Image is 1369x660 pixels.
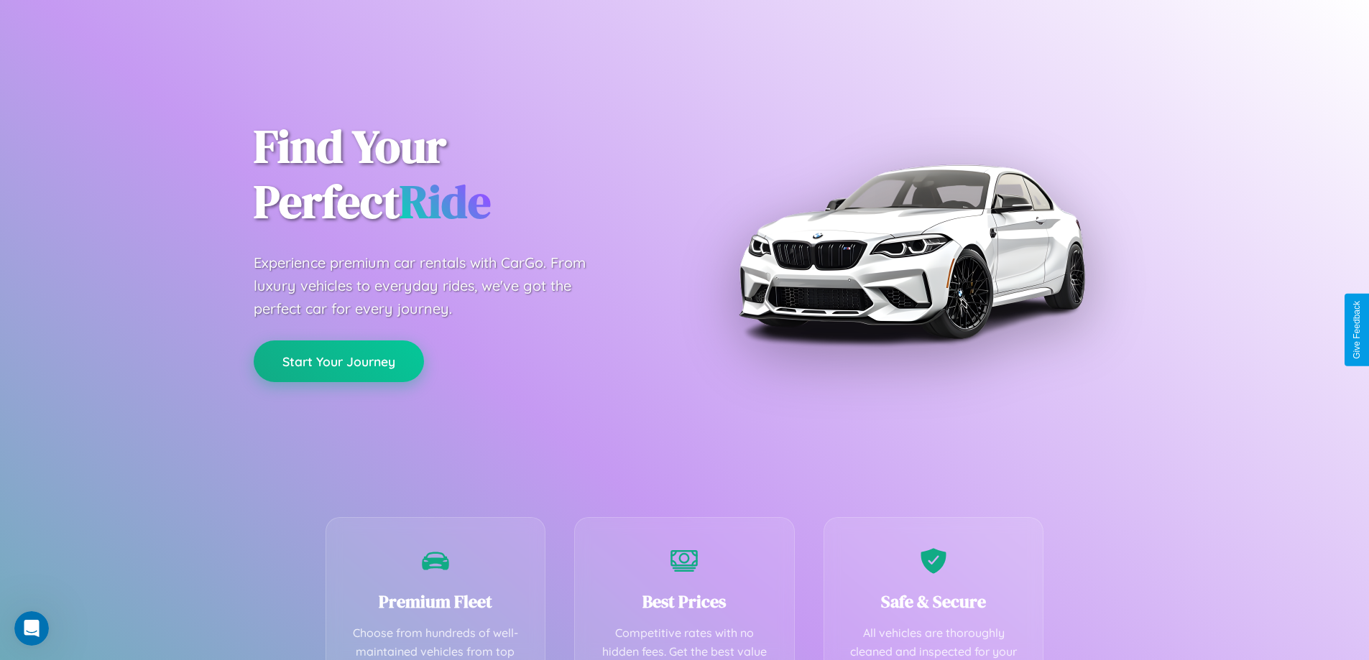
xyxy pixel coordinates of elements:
h3: Best Prices [596,590,773,613]
div: Give Feedback [1352,301,1362,359]
h3: Premium Fleet [348,590,524,613]
p: Experience premium car rentals with CarGo. From luxury vehicles to everyday rides, we've got the ... [254,251,613,320]
img: Premium BMW car rental vehicle [732,72,1091,431]
span: Ride [400,170,491,233]
h3: Safe & Secure [846,590,1022,613]
iframe: Intercom live chat [14,611,49,646]
button: Start Your Journey [254,340,424,382]
h1: Find Your Perfect [254,119,663,230]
